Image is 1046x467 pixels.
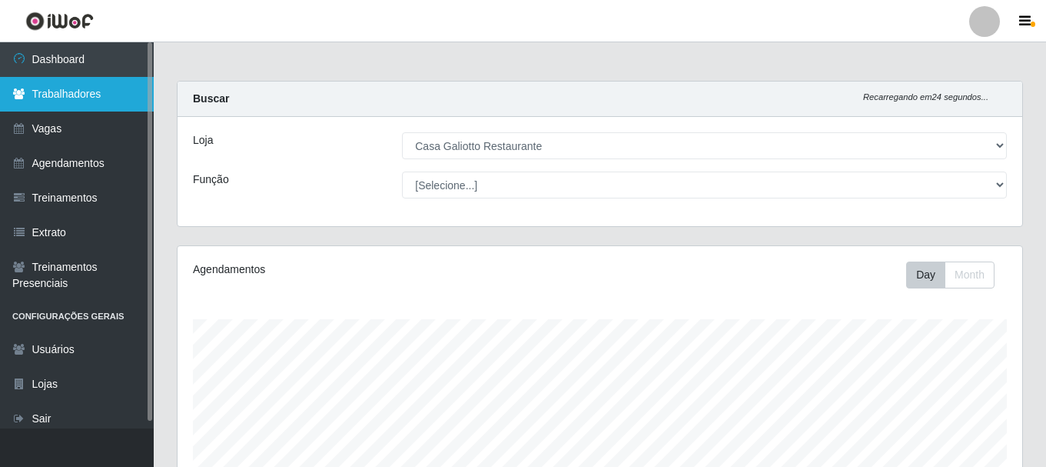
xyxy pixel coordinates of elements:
div: Agendamentos [193,262,519,278]
div: Toolbar with button groups [906,262,1007,289]
div: First group [906,262,995,289]
strong: Buscar [193,92,229,105]
label: Função [193,172,229,188]
i: Recarregando em 24 segundos... [863,92,988,102]
button: Day [906,262,945,289]
label: Loja [193,132,213,148]
button: Month [945,262,995,289]
img: CoreUI Logo [25,12,94,31]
